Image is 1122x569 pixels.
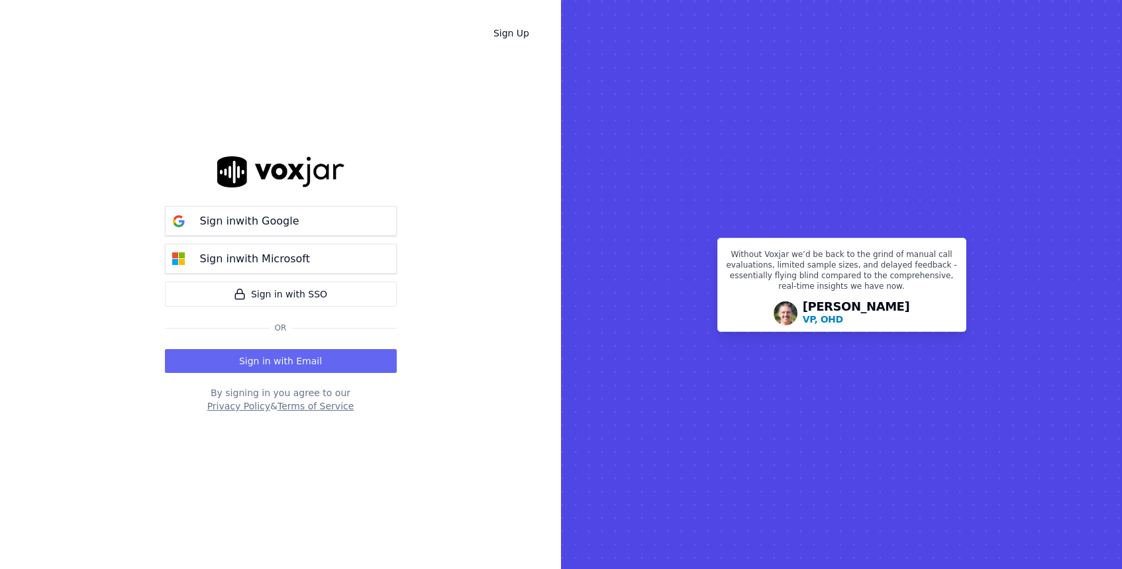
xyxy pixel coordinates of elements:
p: Without Voxjar we’d be back to the grind of manual call evaluations, limited sample sizes, and de... [726,249,958,297]
p: VP, OHD [803,313,843,326]
button: Privacy Policy [207,399,270,413]
p: Sign in with Microsoft [200,251,310,267]
img: logo [217,156,344,187]
button: Sign inwith Google [165,206,397,236]
button: Sign in with Email [165,349,397,373]
img: microsoft Sign in button [166,246,192,272]
div: By signing in you agree to our & [165,386,397,413]
div: [PERSON_NAME] [803,301,910,326]
button: Terms of Service [278,399,354,413]
span: Or [270,323,292,333]
p: Sign in with Google [200,213,299,229]
a: Sign in with SSO [165,282,397,307]
a: Sign Up [483,21,540,45]
img: Avatar [774,301,797,325]
img: google Sign in button [166,208,192,234]
button: Sign inwith Microsoft [165,244,397,274]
